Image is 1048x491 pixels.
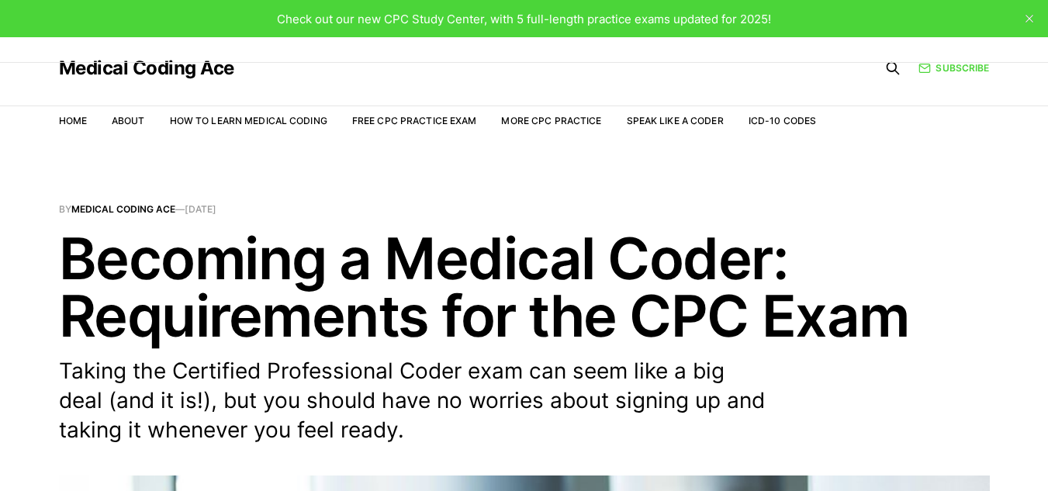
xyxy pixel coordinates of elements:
p: Taking the Certified Professional Coder exam can seem like a big deal (and it is!), but you shoul... [59,357,773,444]
h1: Becoming a Medical Coder: Requirements for the CPC Exam [59,230,990,344]
a: Subscribe [918,61,989,75]
a: Medical Coding Ace [71,203,175,215]
a: How to Learn Medical Coding [170,115,327,126]
a: Medical Coding Ace [59,59,234,78]
a: More CPC Practice [501,115,601,126]
iframe: portal-trigger [795,415,1048,491]
a: Free CPC Practice Exam [352,115,477,126]
a: Home [59,115,87,126]
button: close [1017,6,1042,31]
a: ICD-10 Codes [749,115,816,126]
a: About [112,115,145,126]
a: Speak Like a Coder [627,115,724,126]
time: [DATE] [185,203,216,215]
span: By — [59,205,990,214]
span: Check out our new CPC Study Center, with 5 full-length practice exams updated for 2025! [277,12,771,26]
